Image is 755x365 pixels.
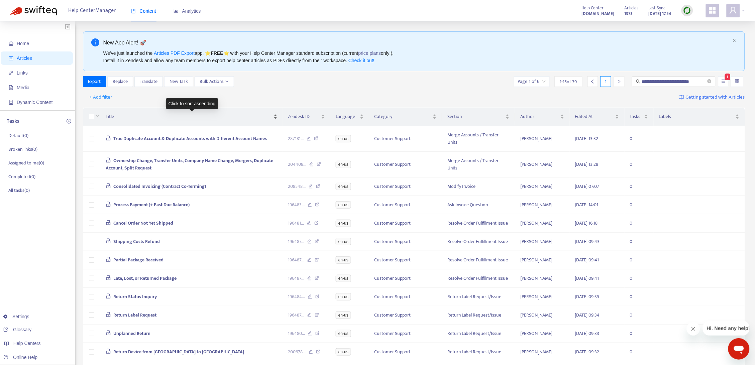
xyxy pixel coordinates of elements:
[686,94,745,101] span: Getting started with Articles
[625,325,654,343] td: 0
[369,126,442,152] td: Customer Support
[103,38,730,47] div: New App Alert! 🚀
[515,325,570,343] td: [PERSON_NAME]
[369,288,442,306] td: Customer Support
[515,343,570,361] td: [PERSON_NAME]
[575,219,598,227] span: [DATE] 16:18
[113,256,164,264] span: Partial Package Received
[625,196,654,214] td: 0
[225,80,229,83] span: down
[288,135,304,142] span: 287181 ...
[515,196,570,214] td: [PERSON_NAME]
[687,322,700,336] iframe: Close message
[113,274,177,282] span: Late, Lost, or Returned Package
[709,6,717,14] span: appstore
[683,6,691,15] img: sync.dc5367851b00ba804db3.png
[336,183,351,190] span: en-us
[113,182,206,190] span: Consolidated Invoicing (Contract Co-Terming)
[733,38,737,42] span: close
[442,214,515,233] td: Resolve Order Fulfillment Issue
[369,269,442,288] td: Customer Support
[17,100,52,105] span: Dynamic Content
[288,161,307,168] span: 204408 ...
[3,355,37,360] a: Online Help
[8,159,44,166] p: Assigned to me ( 0 )
[106,238,111,244] span: lock
[708,79,712,83] span: close-circle
[8,132,28,139] p: Default ( 0 )
[336,293,351,300] span: en-us
[625,152,654,177] td: 0
[7,117,19,125] p: Tasks
[575,293,600,300] span: [DATE] 09:35
[575,238,600,245] span: [DATE] 09:43
[625,306,654,325] td: 0
[17,41,29,46] span: Home
[336,312,351,319] span: en-us
[106,135,111,141] span: lock
[107,76,133,87] button: Replace
[625,251,654,269] td: 0
[369,325,442,343] td: Customer Support
[442,306,515,325] td: Return Label Request/Issue
[625,288,654,306] td: 0
[113,293,157,300] span: Return Status Inquiry
[17,85,29,90] span: Media
[134,76,163,87] button: Translate
[442,126,515,152] td: Merge Accounts / Transfer Units
[515,108,570,126] th: Author
[582,10,615,17] a: [DOMAIN_NAME]
[442,233,515,251] td: Resolve Order Fulfillment Issue
[13,341,41,346] span: Help Centers
[575,135,599,142] span: [DATE] 13:32
[679,92,745,103] a: Getting started with Articles
[575,113,614,120] span: Edited At
[106,293,111,299] span: lock
[336,275,351,282] span: en-us
[67,119,71,124] span: plus-circle
[106,157,111,163] span: lock
[625,233,654,251] td: 0
[560,78,577,85] span: 1 - 15 of 79
[336,348,351,356] span: en-us
[515,288,570,306] td: [PERSON_NAME]
[288,183,306,190] span: 208548 ...
[200,78,229,85] span: Bulk Actions
[288,348,306,356] span: 200678 ...
[164,76,193,87] button: New Task
[131,8,156,14] span: Content
[348,58,374,63] a: Check it out!
[9,56,13,60] span: account-book
[721,79,726,84] span: unordered-list
[625,343,654,361] td: 0
[442,325,515,343] td: Return Label Request/Issue
[369,152,442,177] td: Customer Support
[575,182,600,190] span: [DATE] 07:07
[113,219,173,227] span: Cancel Order Not Yet Shipped
[636,79,641,84] span: search
[725,74,731,80] span: 1
[442,251,515,269] td: Resolve Order Fulfillment Issue
[575,201,599,209] span: [DATE] 14:01
[103,49,730,64] div: We've just launched the app, ⭐ ⭐️ with your Help Center Manager standard subscription (current on...
[288,293,305,300] span: 196484 ...
[170,78,188,85] span: New Task
[515,152,570,177] td: [PERSON_NAME]
[625,10,633,17] strong: 1373
[728,338,750,360] iframe: Button to launch messaging window
[442,152,515,177] td: Merge Accounts / Transfer Units
[330,108,369,126] th: Language
[336,135,351,142] span: en-us
[369,214,442,233] td: Customer Support
[625,214,654,233] td: 0
[515,251,570,269] td: [PERSON_NAME]
[625,126,654,152] td: 0
[4,5,48,10] span: Hi. Need any help?
[601,76,611,87] div: 1
[106,113,272,120] span: Title
[515,306,570,325] td: [PERSON_NAME]
[336,201,351,209] span: en-us
[9,71,13,75] span: link
[659,113,734,120] span: Labels
[358,50,381,56] a: price plans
